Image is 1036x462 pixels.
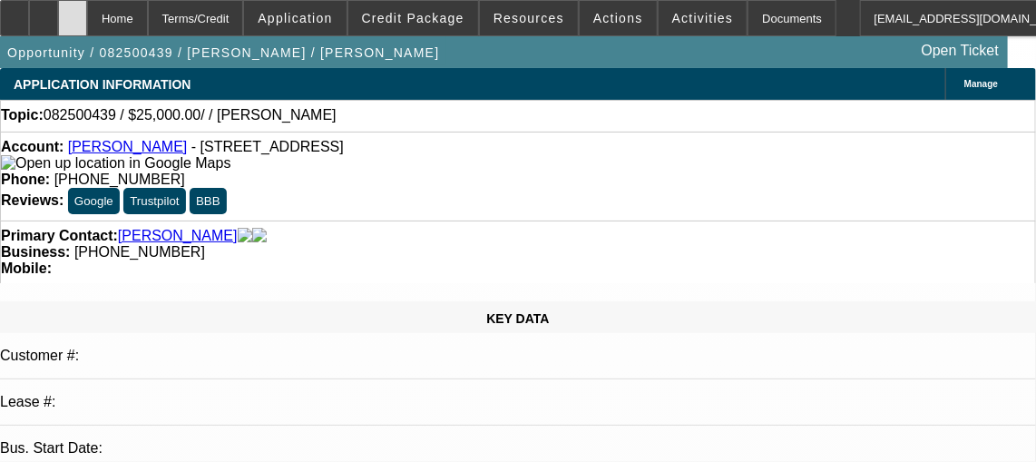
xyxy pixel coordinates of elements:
[659,1,748,35] button: Activities
[190,188,227,214] button: BBB
[1,228,118,244] strong: Primary Contact:
[14,77,191,92] span: APPLICATION INFORMATION
[1,155,230,171] a: View Google Maps
[68,139,188,154] a: [PERSON_NAME]
[362,11,464,25] span: Credit Package
[238,228,252,244] img: facebook-icon.png
[964,79,998,89] span: Manage
[1,192,64,208] strong: Reviews:
[258,11,332,25] span: Application
[480,1,578,35] button: Resources
[44,107,337,123] span: 082500439 / $25,000.00/ / [PERSON_NAME]
[244,1,346,35] button: Application
[1,244,70,260] strong: Business:
[54,172,185,187] span: [PHONE_NUMBER]
[252,228,267,244] img: linkedin-icon.png
[672,11,734,25] span: Activities
[580,1,657,35] button: Actions
[191,139,344,154] span: - [STREET_ADDRESS]
[68,188,120,214] button: Google
[1,260,52,276] strong: Mobile:
[123,188,185,214] button: Trustpilot
[1,107,44,123] strong: Topic:
[118,228,238,244] a: [PERSON_NAME]
[1,139,64,154] strong: Account:
[914,35,1006,66] a: Open Ticket
[7,45,439,60] span: Opportunity / 082500439 / [PERSON_NAME] / [PERSON_NAME]
[494,11,564,25] span: Resources
[486,311,549,326] span: KEY DATA
[1,155,230,172] img: Open up location in Google Maps
[74,244,205,260] span: [PHONE_NUMBER]
[348,1,478,35] button: Credit Package
[593,11,643,25] span: Actions
[1,172,50,187] strong: Phone:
